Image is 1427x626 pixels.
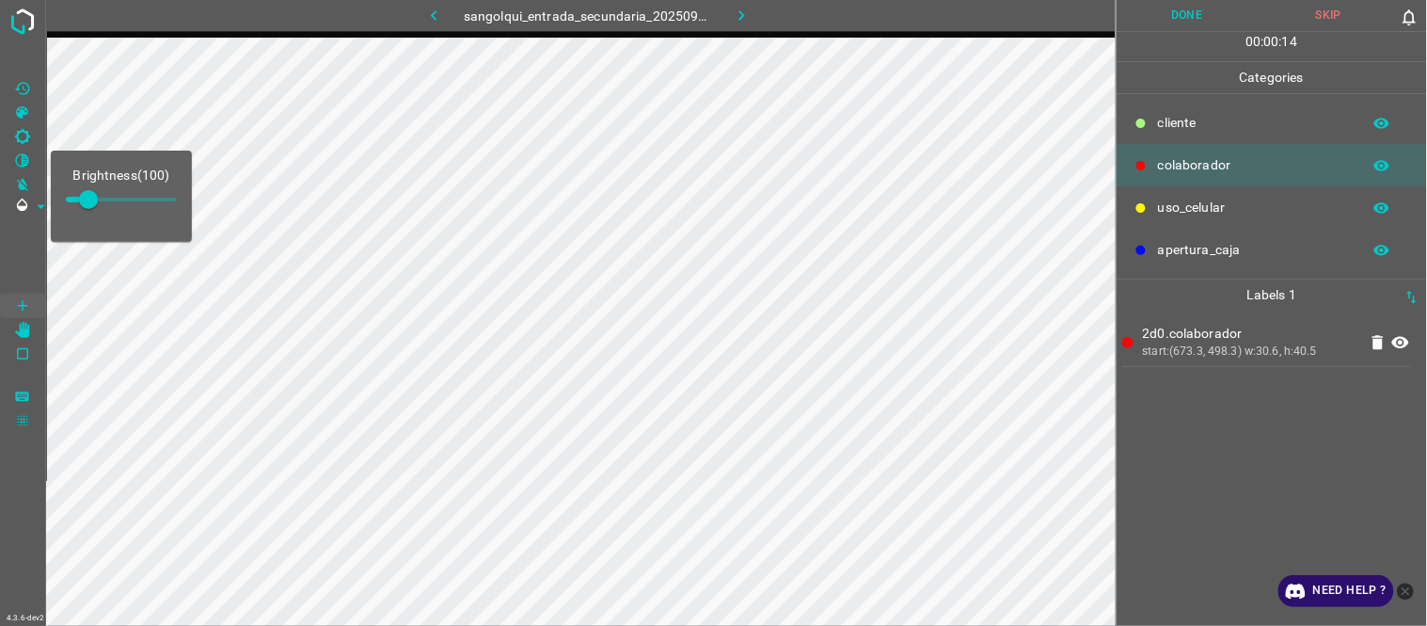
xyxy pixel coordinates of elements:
[1264,32,1279,52] p: 00
[1158,198,1352,217] p: uso_celular
[1282,32,1297,52] p: 14
[1143,324,1357,344] p: 2d0.colaborador
[6,5,40,39] img: logo
[1117,62,1427,93] p: Categories
[1122,280,1421,311] p: Labels 1
[1394,575,1418,607] button: close-help
[1117,144,1427,186] div: colaborador
[1158,155,1352,175] p: colaborador
[1245,32,1261,52] p: 00
[1117,229,1427,271] div: apertura_caja
[1158,113,1352,133] p: cliente
[1158,240,1352,260] p: apertura_caja
[1278,575,1394,607] a: Need Help ?
[1117,186,1427,229] div: uso_celular
[1117,102,1427,144] div: cliente
[2,611,49,626] div: 4.3.6-dev2
[1143,344,1357,361] div: start:(673.3, 498.3) w:30.6, h:40.5
[464,5,712,31] h6: sangolqui_entrada_secundaria_20250905_091510_574162.jpg
[1245,32,1297,61] div: : :
[66,166,177,185] p: Brightness ( 100 )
